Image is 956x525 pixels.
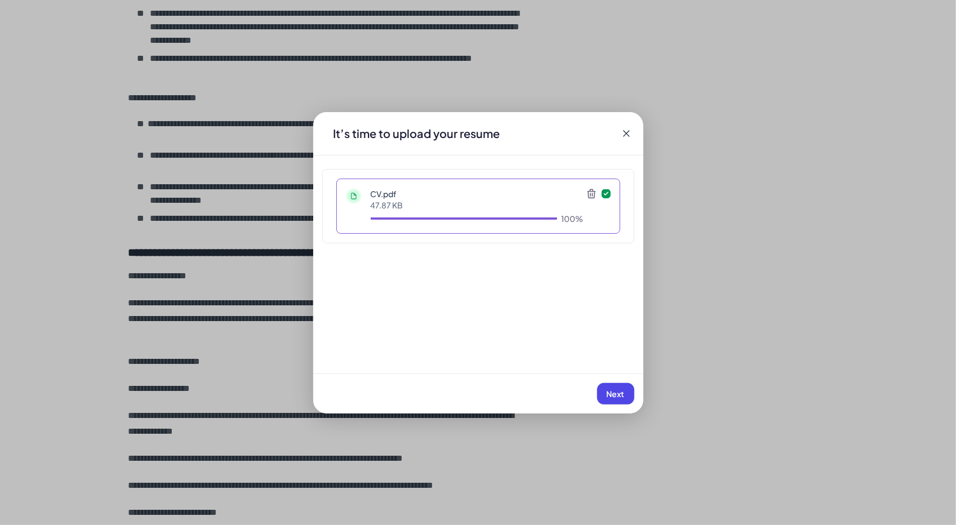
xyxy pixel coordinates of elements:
span: Next [607,389,625,399]
p: 47.87 KB [371,199,584,211]
div: It’s time to upload your resume [324,126,509,141]
p: CV.pdf [371,188,584,199]
div: 100% [562,213,584,224]
button: Next [597,383,634,404]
